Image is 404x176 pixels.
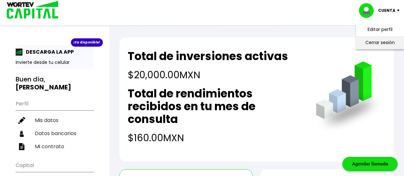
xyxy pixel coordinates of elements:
a: Editar perfil [368,26,393,33]
b: [PERSON_NAME] [16,83,71,92]
h2: Total de inversiones activas [128,50,288,63]
p: Cuenta [378,6,395,15]
ul: Perfil [16,96,93,153]
div: Agendar llamada [342,157,398,171]
h3: Buen día, [16,75,93,91]
h2: Total de rendimientos recibidos en tu mes de consulta [128,87,303,126]
a: Datos bancarios [16,127,93,140]
img: grafica.516fef24.png [313,61,385,134]
div: ¡Ya disponible! [71,38,103,47]
img: profile-image [359,3,378,18]
h4: $160.00 MXN [128,131,303,145]
img: editar-icon.952d3147.svg [18,117,25,124]
a: Mis datos [16,114,93,127]
img: datos-icon.10cf9172.svg [18,130,25,137]
img: icon-down [395,10,404,11]
a: Mi contrato [16,140,93,153]
h4: $20,000.00 MXN [128,68,288,82]
img: contrato-icon.f2db500c.svg [18,143,25,150]
img: app-icon [16,49,23,56]
p: Invierte desde tu celular [16,59,93,66]
p: DESCARGA LA APP [23,48,74,56]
